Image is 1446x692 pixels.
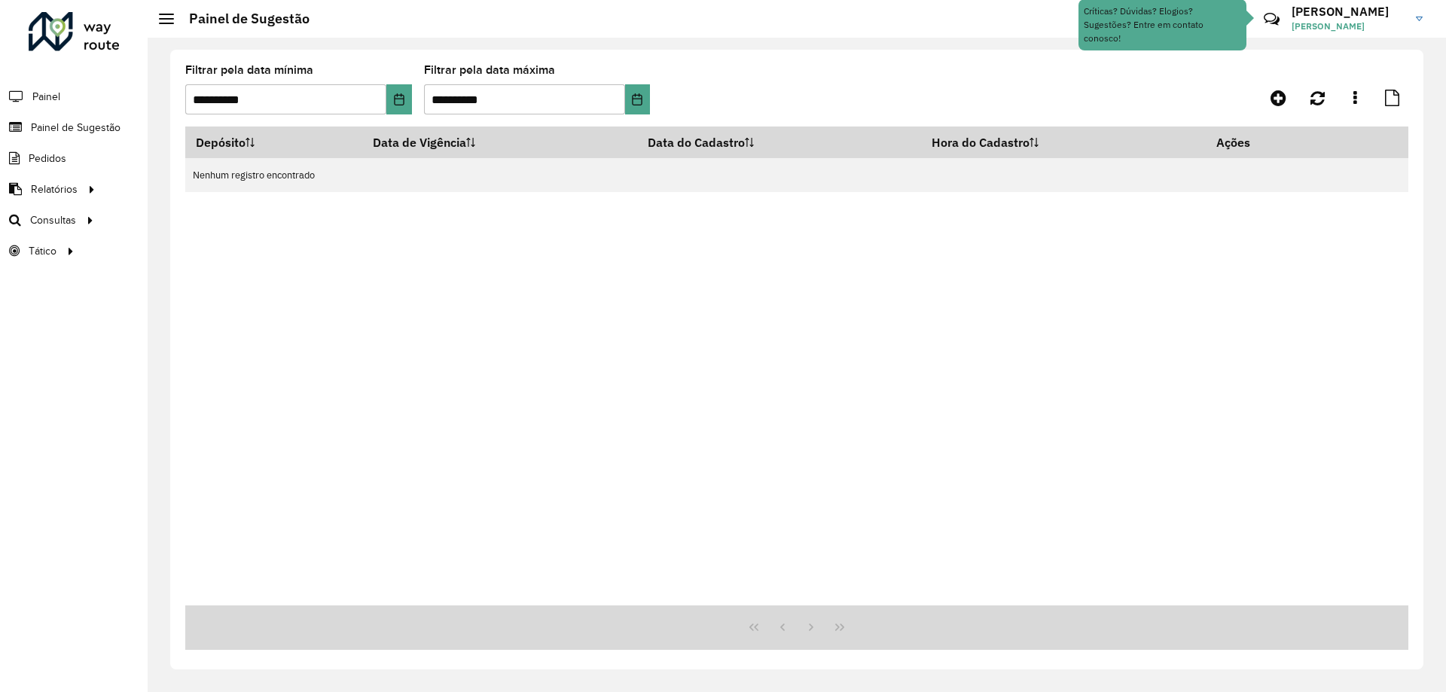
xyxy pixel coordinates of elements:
span: Relatórios [31,181,78,197]
th: Depósito [185,127,363,158]
h3: [PERSON_NAME] [1292,5,1405,19]
th: Ações [1206,127,1296,158]
span: Painel [32,89,60,105]
span: [PERSON_NAME] [1292,20,1405,33]
span: Pedidos [29,151,66,166]
th: Hora do Cadastro [921,127,1207,158]
button: Choose Date [386,84,411,114]
label: Filtrar pela data mínima [185,61,313,79]
label: Filtrar pela data máxima [424,61,555,79]
h2: Painel de Sugestão [174,11,310,27]
th: Data de Vigência [363,127,638,158]
span: Consultas [30,212,76,228]
span: Tático [29,243,56,259]
td: Nenhum registro encontrado [185,158,1408,192]
th: Data do Cadastro [638,127,921,158]
a: Contato Rápido [1255,3,1288,35]
button: Choose Date [625,84,650,114]
span: Painel de Sugestão [31,120,120,136]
